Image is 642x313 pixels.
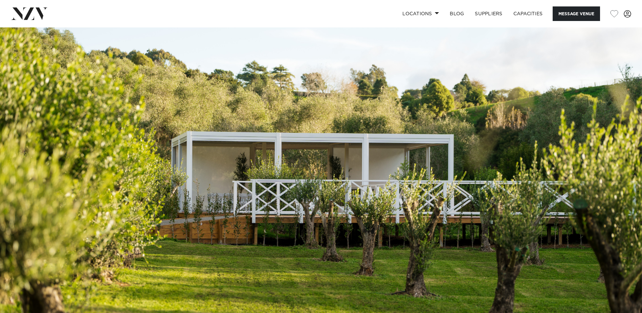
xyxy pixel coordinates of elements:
a: SUPPLIERS [469,6,508,21]
img: nzv-logo.png [11,7,48,20]
a: BLOG [444,6,469,21]
a: Locations [397,6,444,21]
button: Message Venue [553,6,600,21]
a: Capacities [508,6,548,21]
